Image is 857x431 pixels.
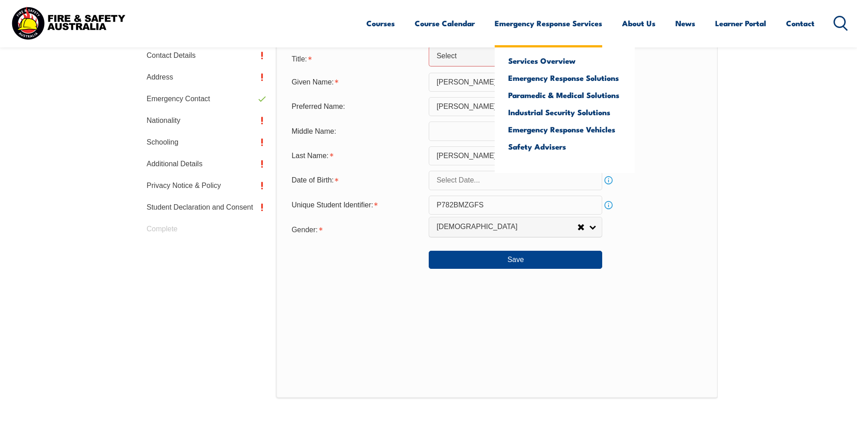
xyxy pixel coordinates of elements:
a: Student Declaration and Consent [140,197,272,218]
a: Schooling [140,131,272,153]
a: Learner Portal [715,11,766,35]
a: Course Calendar [415,11,475,35]
span: Title: [291,55,307,63]
a: Emergency Response Solutions [508,74,621,82]
a: Emergency Response Vehicles [508,125,621,133]
div: Date of Birth is required. [284,172,429,189]
span: [DEMOGRAPHIC_DATA] [436,222,577,232]
a: Services Overview [508,56,621,65]
a: Additional Details [140,153,272,175]
a: Industrial Security Solutions [508,108,621,116]
a: Safety Advisers [508,142,621,150]
div: Preferred Name: [284,98,429,115]
a: Emergency Contact [140,88,272,110]
a: Courses [366,11,395,35]
div: Title is required. [284,49,429,67]
input: 10 Characters no 1, 0, O or I [429,196,602,215]
a: About Us [622,11,656,35]
a: Info [602,174,615,187]
a: Address [140,66,272,88]
a: Emergency Response Services [495,11,602,35]
a: Paramedic & Medical Solutions [508,91,621,99]
a: Info [602,199,615,211]
div: Middle Name: [284,122,429,140]
span: Gender: [291,226,318,234]
a: Contact [786,11,815,35]
div: Given Name is required. [284,74,429,91]
div: Gender is required. [284,220,429,238]
a: News [675,11,695,35]
input: Select Date... [429,171,602,190]
a: Privacy Notice & Policy [140,175,272,197]
div: Unique Student Identifier is required. [284,197,429,214]
a: Contact Details [140,45,272,66]
button: Save [429,251,602,269]
div: Last Name is required. [284,147,429,164]
span: Select [436,52,583,61]
a: Nationality [140,110,272,131]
